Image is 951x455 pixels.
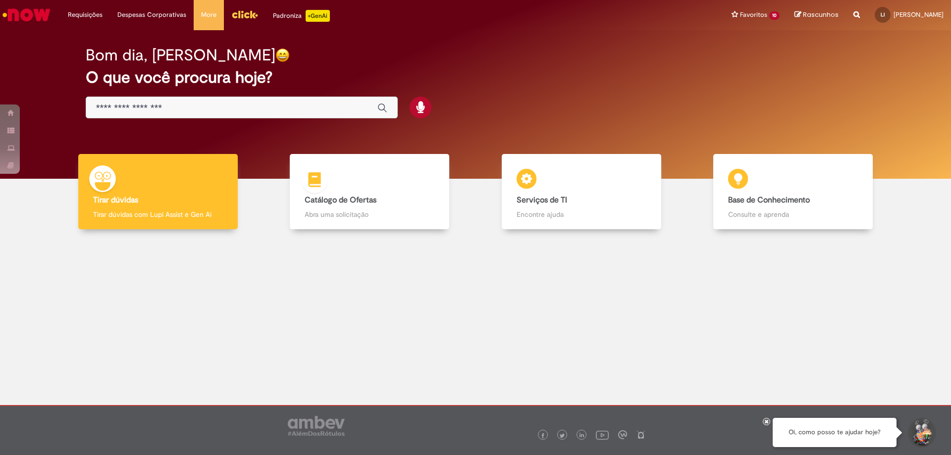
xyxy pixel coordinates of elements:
img: logo_footer_workplace.png [618,430,627,439]
p: +GenAi [306,10,330,22]
a: Tirar dúvidas Tirar dúvidas com Lupi Assist e Gen Ai [52,154,264,230]
div: Padroniza [273,10,330,22]
img: ServiceNow [1,5,52,25]
span: More [201,10,216,20]
img: logo_footer_twitter.png [560,433,565,438]
a: Rascunhos [794,10,839,20]
span: LI [881,11,885,18]
span: Requisições [68,10,103,20]
a: Serviços de TI Encontre ajuda [475,154,687,230]
button: Iniciar Conversa de Suporte [906,418,936,448]
h2: Bom dia, [PERSON_NAME] [86,47,275,64]
p: Tirar dúvidas com Lupi Assist e Gen Ai [93,209,223,219]
b: Base de Conhecimento [728,195,810,205]
p: Abra uma solicitação [305,209,434,219]
img: logo_footer_linkedin.png [580,433,584,439]
img: happy-face.png [275,48,290,62]
a: Base de Conhecimento Consulte e aprenda [687,154,899,230]
img: click_logo_yellow_360x200.png [231,7,258,22]
b: Catálogo de Ofertas [305,195,376,205]
img: logo_footer_naosei.png [636,430,645,439]
span: [PERSON_NAME] [894,10,944,19]
a: Catálogo de Ofertas Abra uma solicitação [264,154,476,230]
img: logo_footer_facebook.png [540,433,545,438]
p: Consulte e aprenda [728,209,858,219]
h2: O que você procura hoje? [86,69,866,86]
img: logo_footer_youtube.png [596,428,609,441]
span: 10 [769,11,780,20]
b: Tirar dúvidas [93,195,138,205]
span: Despesas Corporativas [117,10,186,20]
img: logo_footer_ambev_rotulo_gray.png [288,416,345,436]
div: Oi, como posso te ajudar hoje? [773,418,897,447]
b: Serviços de TI [517,195,567,205]
p: Encontre ajuda [517,209,646,219]
span: Favoritos [740,10,767,20]
span: Rascunhos [803,10,839,19]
